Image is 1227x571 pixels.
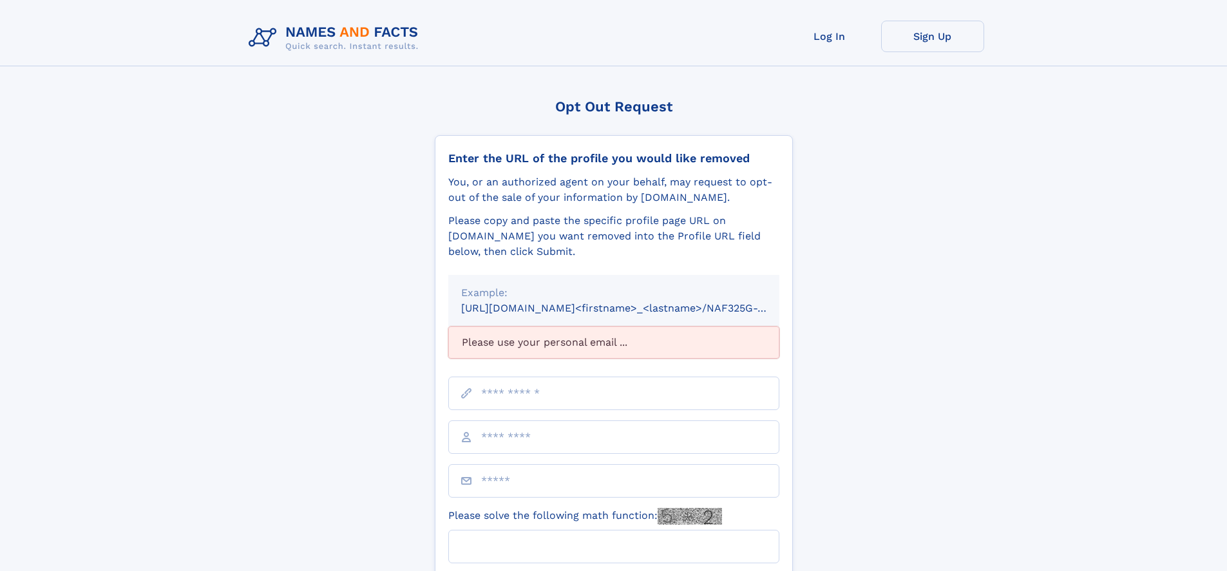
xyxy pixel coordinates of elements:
a: Sign Up [881,21,984,52]
label: Please solve the following math function: [448,508,722,525]
a: Log In [778,21,881,52]
div: Please use your personal email ... [448,326,779,359]
img: Logo Names and Facts [243,21,429,55]
div: Enter the URL of the profile you would like removed [448,151,779,165]
div: Please copy and paste the specific profile page URL on [DOMAIN_NAME] you want removed into the Pr... [448,213,779,259]
div: You, or an authorized agent on your behalf, may request to opt-out of the sale of your informatio... [448,174,779,205]
div: Example: [461,285,766,301]
small: [URL][DOMAIN_NAME]<firstname>_<lastname>/NAF325G-xxxxxxxx [461,302,804,314]
div: Opt Out Request [435,98,793,115]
